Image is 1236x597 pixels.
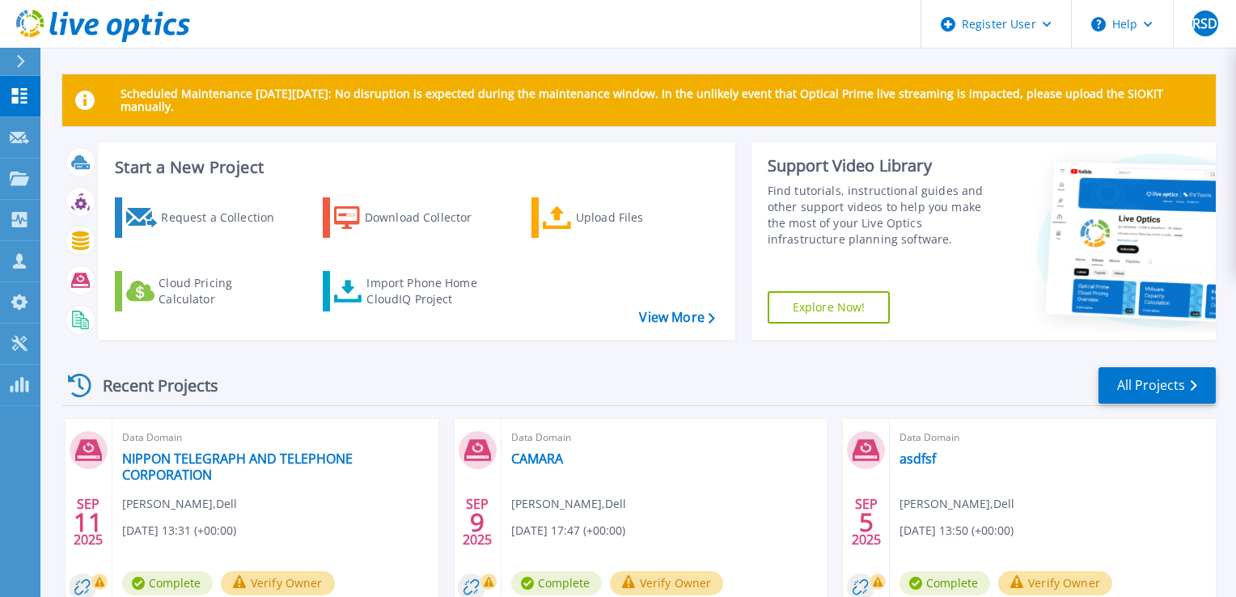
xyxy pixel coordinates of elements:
[859,515,874,529] span: 5
[323,197,503,238] a: Download Collector
[122,429,429,447] span: Data Domain
[899,495,1014,513] span: [PERSON_NAME] , Dell
[511,495,626,513] span: [PERSON_NAME] , Dell
[1192,17,1217,30] span: RSD
[122,495,237,513] span: [PERSON_NAME] , Dell
[511,522,625,540] span: [DATE] 17:47 (+00:00)
[899,429,1206,447] span: Data Domain
[73,493,104,552] div: SEP 2025
[74,515,103,529] span: 11
[122,451,429,483] a: NIPPON TELEGRAPH AND TELEPHONE CORPORATION
[511,571,602,595] span: Complete
[768,155,1001,176] div: Support Video Library
[1098,367,1216,404] a: All Projects
[62,366,240,405] div: Recent Projects
[610,571,724,595] button: Verify Owner
[365,201,494,234] div: Download Collector
[115,159,714,176] h3: Start a New Project
[851,493,882,552] div: SEP 2025
[899,571,990,595] span: Complete
[639,310,714,325] a: View More
[531,197,712,238] a: Upload Files
[122,571,213,595] span: Complete
[576,201,705,234] div: Upload Files
[768,291,891,324] a: Explore Now!
[115,271,295,311] a: Cloud Pricing Calculator
[998,571,1112,595] button: Verify Owner
[899,522,1014,540] span: [DATE] 13:50 (+00:00)
[511,429,818,447] span: Data Domain
[159,275,288,307] div: Cloud Pricing Calculator
[462,493,493,552] div: SEP 2025
[768,183,1001,248] div: Find tutorials, instructional guides and other support videos to help you make the most of your L...
[366,275,493,307] div: Import Phone Home CloudIQ Project
[115,197,295,238] a: Request a Collection
[221,571,335,595] button: Verify Owner
[511,451,563,467] a: CAMARA
[121,87,1203,113] p: Scheduled Maintenance [DATE][DATE]: No disruption is expected during the maintenance window. In t...
[899,451,936,467] a: asdfsf
[161,201,290,234] div: Request a Collection
[122,522,236,540] span: [DATE] 13:31 (+00:00)
[470,515,485,529] span: 9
